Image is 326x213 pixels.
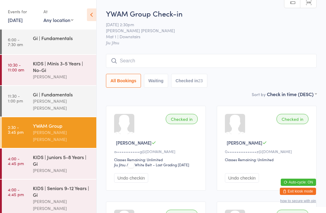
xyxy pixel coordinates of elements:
time: 4:00 - 4:45 pm [8,156,24,166]
div: [PERSON_NAME] [PERSON_NAME] [33,98,91,111]
time: 6:00 - 7:30 am [8,37,23,47]
a: 4:00 -4:45 pmKIDS | Juniors 5-8 Years | Gi[PERSON_NAME] [2,149,96,179]
div: Classes Remaining: Unlimited [225,157,310,162]
div: Gi | Fundamentals [33,91,91,98]
time: 10:30 - 11:00 am [8,62,24,72]
div: KIDS | Seniors 9-12 Years | Gi [33,185,91,198]
a: 6:00 -7:30 amGi | Fundamentals [2,30,96,54]
div: Checked in [276,114,308,124]
span: [DATE] 2:30pm [106,21,307,27]
div: [PERSON_NAME] [33,167,91,174]
span: [PERSON_NAME] [116,139,152,146]
span: / White Belt – Last Grading [DATE] [126,162,189,167]
time: 4:00 - 4:45 pm [8,187,24,197]
a: 2:30 -3:45 pmYWAM Group[PERSON_NAME] [PERSON_NAME] [2,117,96,148]
div: At [43,7,73,17]
button: Undo checkin [114,173,148,183]
h2: YWAM Group Check-in [106,8,317,18]
div: KIDS | Juniors 5-8 Years | Gi [33,154,91,167]
div: Check in time (DESC) [267,91,317,97]
span: Mat 1 | Downstairs [106,33,307,39]
span: Jiu Jitsu [106,39,317,45]
div: 23 [198,78,203,83]
a: [DATE] [8,17,23,23]
button: All Bookings [106,74,141,88]
a: 11:30 -1:00 pmGi | Fundamentals[PERSON_NAME] [PERSON_NAME] [2,86,96,117]
div: Events for [8,7,37,17]
div: Jiu Jitsu [114,162,126,167]
time: 11:30 - 1:00 pm [8,93,23,103]
div: Checked in [166,114,198,124]
button: Waiting [144,74,168,88]
div: a•••••••••••••g@[DOMAIN_NAME] [114,149,200,154]
label: Sort by [252,91,266,97]
div: KIDS | Minis 3-5 Years | No-Gi [33,60,91,73]
input: Search [106,54,317,68]
button: Auto-cycle: ON [281,179,316,186]
button: Checked in23 [171,74,207,88]
button: Undo checkin [225,173,259,183]
div: [PERSON_NAME] [33,73,91,80]
button: how to secure with pin [280,199,316,203]
button: Exit kiosk mode [280,188,316,195]
time: 2:30 - 3:45 pm [8,125,24,134]
span: [PERSON_NAME] [227,139,262,146]
div: Gi | Fundamentals [33,35,91,41]
div: YWAM Group [33,122,91,129]
div: [PERSON_NAME] [PERSON_NAME] [33,198,91,212]
div: Any location [43,17,73,23]
div: [PERSON_NAME] [PERSON_NAME] [33,129,91,143]
a: 10:30 -11:00 amKIDS | Minis 3-5 Years | No-Gi[PERSON_NAME] [2,55,96,85]
span: [PERSON_NAME] [PERSON_NAME] [106,27,307,33]
div: G••••••••••••••••z@[DOMAIN_NAME] [225,149,310,154]
div: Classes Remaining: Unlimited [114,157,200,162]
